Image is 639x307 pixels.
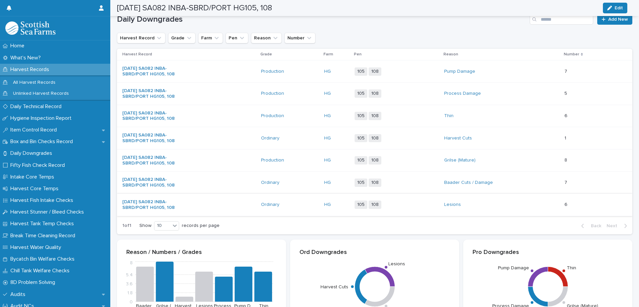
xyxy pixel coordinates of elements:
tr: [DATE] SA082 INBA-SBRD/PORT HG105, 108 Ordinary HG 105108Baader Cuts / Damage 77 [117,172,632,194]
p: Break Time Cleaning Record [8,233,81,239]
span: 105 [355,179,367,187]
p: Harvest Stunner / Bleed Checks [8,209,89,215]
a: [DATE] SA082 INBA-SBRD/PORT HG105, 108 [122,155,178,166]
div: Search [530,14,593,25]
tr: [DATE] SA082 INBA-SBRD/PORT HG105, 108 Production HG 105108Thin 66 [117,105,632,127]
a: Ordinary [261,135,279,141]
a: HG [324,158,331,163]
a: Production [261,113,284,119]
tspan: 8 [130,261,133,266]
p: 1 [564,134,567,141]
button: Number [284,33,315,43]
p: Daily Technical Record [8,103,67,110]
span: 108 [369,67,381,76]
p: 5 [564,89,568,96]
span: 105 [355,89,367,98]
p: Harvest Core Temps [8,186,64,192]
span: 108 [369,179,381,187]
p: Reason [443,51,458,58]
h2: [DATE] SA082 INBA-SBRD/PORT HG105, 108 [117,3,272,13]
p: Item Control Record [8,127,62,133]
a: Lesions [444,202,461,208]
p: Harvest Tank Temp Checks [8,221,79,227]
p: Pro Downgrades [473,249,623,256]
a: HG [324,135,331,141]
span: 105 [355,67,367,76]
span: Back [587,224,601,228]
p: Box and Bin Checks Record [8,138,78,145]
p: Pen [354,51,362,58]
h1: Daily Downgrades [117,15,527,24]
span: 108 [369,156,381,165]
tspan: 5.4 [126,273,133,277]
a: [DATE] SA082 INBA-SBRD/PORT HG105, 108 [122,177,178,188]
span: 108 [369,112,381,120]
span: 105 [355,156,367,165]
button: Grade [168,33,196,43]
a: Harvest Cuts [444,135,472,141]
a: Grilse (Mature) [444,158,476,163]
a: [DATE] SA082 INBA-SBRD/PORT HG105, 108 [122,110,178,122]
a: Add New [597,14,632,25]
p: 8D Problem Solving [8,279,60,286]
p: 6 [564,112,569,119]
button: Back [576,223,604,229]
tspan: 1.8 [127,291,133,295]
p: Audits [8,291,31,298]
text: Harvest Cuts [320,285,348,289]
button: Farm [198,33,223,43]
p: Farm [324,51,333,58]
span: 105 [355,112,367,120]
a: [DATE] SA082 INBA-SBRD/PORT HG105, 108 [122,66,178,77]
a: Process Damage [444,91,481,96]
p: 8 [564,156,568,163]
span: 108 [369,89,381,98]
a: Thin [444,113,454,119]
p: Grade [260,51,272,58]
p: Number [564,51,579,58]
a: Pump Damage [444,69,475,74]
p: Reason / Numbers / Grades [126,249,277,256]
text: Pump Damage [498,266,529,271]
p: Unlinked Harvest Records [8,91,74,96]
p: 7 [564,67,568,74]
p: Harvest Water Quality [8,244,67,251]
tr: [DATE] SA082 INBA-SBRD/PORT HG105, 108 Production HG 105108Pump Damage 77 [117,60,632,83]
text: Lesions [388,262,405,266]
a: Baader Cuts / Damage [444,180,493,186]
a: Production [261,158,284,163]
p: Intake Core Temps [8,174,59,180]
p: Harvest Record [122,51,152,58]
span: 105 [355,201,367,209]
a: HG [324,91,331,96]
span: 105 [355,134,367,142]
p: Chill Tank Welfare Checks [8,268,75,274]
span: 108 [369,201,381,209]
p: Harvest Records [8,66,54,73]
p: Bycatch Bin Welfare Checks [8,256,80,262]
a: Ordinary [261,180,279,186]
button: Reason [251,33,282,43]
a: Production [261,91,284,96]
text: Thin [567,266,576,271]
p: Hygiene Inspection Report [8,115,77,121]
p: 1 of 1 [117,218,137,234]
tr: [DATE] SA082 INBA-SBRD/PORT HG105, 108 Ordinary HG 105108Harvest Cuts 11 [117,127,632,149]
button: Pen [226,33,248,43]
div: 10 [154,222,170,229]
p: Daily Downgrades [8,150,57,157]
p: Harvest Fish Intake Checks [8,197,79,204]
a: [DATE] SA082 INBA-SBRD/PORT HG105, 108 [122,132,178,144]
p: 6 [564,201,569,208]
p: Home [8,43,30,49]
a: Production [261,69,284,74]
p: Show [139,223,151,229]
p: Fifty Fish Check Record [8,162,70,169]
a: HG [324,113,331,119]
span: Add New [608,17,628,22]
a: HG [324,180,331,186]
a: [DATE] SA082 INBA-SBRD/PORT HG105, 108 [122,199,178,211]
p: records per page [182,223,220,229]
button: Next [604,223,632,229]
a: HG [324,202,331,208]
